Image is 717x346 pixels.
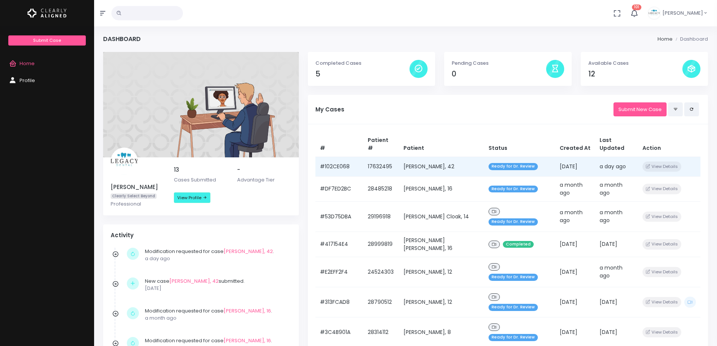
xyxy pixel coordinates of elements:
[647,6,661,20] img: Header Avatar
[555,201,595,232] td: a month ago
[642,239,681,249] button: View Details
[363,132,399,157] th: Patient #
[363,157,399,176] td: 17632495
[224,337,271,344] a: [PERSON_NAME], 16
[363,232,399,257] td: 28999819
[315,59,409,67] p: Completed Cases
[595,257,638,287] td: a month ago
[315,157,363,176] td: #102CE068
[363,201,399,232] td: 29196918
[555,132,595,157] th: Created At
[399,176,484,201] td: [PERSON_NAME], 16
[642,162,681,172] button: View Details
[399,232,484,257] td: [PERSON_NAME] [PERSON_NAME], 16
[489,186,538,193] span: Ready for Dr. Review
[595,176,638,201] td: a month ago
[33,37,61,43] span: Submit Case
[145,277,288,292] div: New case submitted.
[224,248,273,255] a: [PERSON_NAME], 42
[363,176,399,201] td: 28485218
[27,5,67,21] img: Logo Horizontal
[399,287,484,317] td: [PERSON_NAME], 12
[145,255,288,262] p: a day ago
[315,106,613,113] h5: My Cases
[638,132,700,157] th: Action
[555,157,595,176] td: [DATE]
[555,176,595,201] td: a month ago
[8,35,85,46] a: Submit Case
[588,59,682,67] p: Available Cases
[489,274,538,281] span: Ready for Dr. Review
[555,287,595,317] td: [DATE]
[145,307,288,322] div: Modification requested for case .
[489,163,538,170] span: Ready for Dr. Review
[673,35,708,43] li: Dashboard
[595,132,638,157] th: Last Updated
[315,132,363,157] th: #
[174,166,228,173] h5: 13
[452,59,546,67] p: Pending Cases
[315,287,363,317] td: #313FCAD8
[642,327,681,337] button: View Details
[237,176,291,184] p: Advantage Tier
[111,184,165,191] h5: [PERSON_NAME]
[595,287,638,317] td: [DATE]
[595,201,638,232] td: a month ago
[489,304,538,311] span: Ready for Dr. Review
[111,194,157,199] span: Clearly Select Beyond
[662,9,703,17] span: [PERSON_NAME]
[642,212,681,222] button: View Details
[642,267,681,277] button: View Details
[20,60,35,67] span: Home
[315,232,363,257] td: #417154E4
[315,70,409,78] h4: 5
[399,201,484,232] td: [PERSON_NAME] Cloak, 14
[145,314,288,322] p: a month ago
[613,102,667,116] a: Submit New Case
[632,5,641,10] span: 101
[174,192,210,203] a: View Profile
[315,176,363,201] td: #DF7ED2BC
[399,157,484,176] td: [PERSON_NAME], 42
[145,285,288,292] p: [DATE]
[174,176,228,184] p: Cases Submitted
[103,35,141,43] h4: Dashboard
[595,157,638,176] td: a day ago
[111,232,291,239] h4: Activity
[315,257,363,287] td: #E2EFF2F4
[484,132,555,157] th: Status
[588,70,682,78] h4: 12
[224,307,271,314] a: [PERSON_NAME], 16
[642,297,681,307] button: View Details
[555,232,595,257] td: [DATE]
[111,200,165,208] p: Professional
[503,241,534,248] span: Completed
[555,257,595,287] td: [DATE]
[363,287,399,317] td: 28790512
[399,257,484,287] td: [PERSON_NAME], 12
[169,277,219,285] a: [PERSON_NAME], 42
[20,77,35,84] span: Profile
[595,232,638,257] td: [DATE]
[658,35,673,43] li: Home
[237,166,291,173] h5: -
[363,257,399,287] td: 24524303
[145,248,288,262] div: Modification requested for case .
[315,201,363,232] td: #53D75DBA
[489,334,538,341] span: Ready for Dr. Review
[452,70,546,78] h4: 0
[399,132,484,157] th: Patient
[642,184,681,194] button: View Details
[489,218,538,226] span: Ready for Dr. Review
